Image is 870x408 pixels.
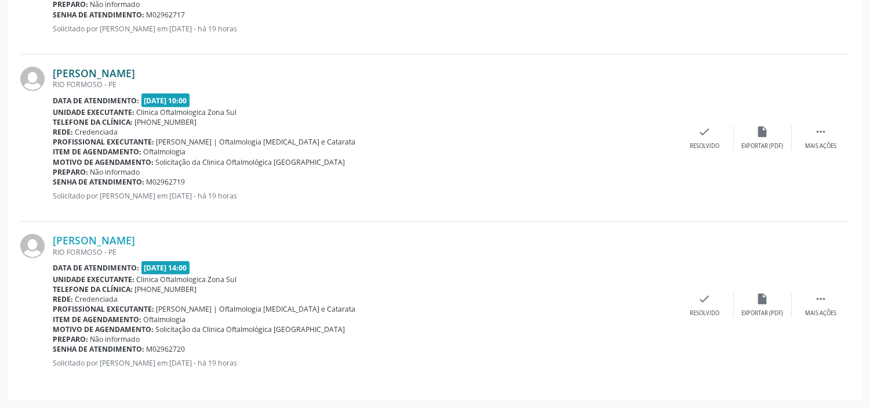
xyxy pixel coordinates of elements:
span: [PHONE_NUMBER] [135,117,197,127]
span: [PHONE_NUMBER] [135,284,197,294]
span: Solicitação da Clinica Oftalmológica [GEOGRAPHIC_DATA] [156,157,345,167]
i:  [814,293,827,305]
img: img [20,67,45,91]
b: Item de agendamento: [53,315,141,324]
div: Exportar (PDF) [742,142,784,150]
p: Solicitado por [PERSON_NAME] em [DATE] - há 19 horas [53,358,676,368]
b: Telefone da clínica: [53,284,133,294]
span: M02962720 [147,344,185,354]
b: Rede: [53,294,73,304]
div: Exportar (PDF) [742,309,784,317]
b: Preparo: [53,167,88,177]
span: Não informado [90,334,140,344]
span: Credenciada [75,127,118,137]
span: M02962717 [147,10,185,20]
div: Mais ações [805,142,836,150]
span: [DATE] 14:00 [141,261,190,275]
div: RIO FORMOSO - PE [53,247,676,257]
span: Oftalmologia [144,315,186,324]
i:  [814,125,827,138]
span: [PERSON_NAME] | Oftalmologia [MEDICAL_DATA] e Catarata [156,304,356,314]
b: Motivo de agendamento: [53,157,154,167]
b: Motivo de agendamento: [53,324,154,334]
span: Oftalmologia [144,147,186,157]
div: RIO FORMOSO - PE [53,80,676,89]
span: Credenciada [75,294,118,304]
p: Solicitado por [PERSON_NAME] em [DATE] - há 19 horas [53,191,676,201]
span: Não informado [90,167,140,177]
b: Data de atendimento: [53,263,139,273]
i: insert_drive_file [756,293,769,305]
b: Senha de atendimento: [53,10,144,20]
div: Mais ações [805,309,836,317]
a: [PERSON_NAME] [53,234,135,247]
b: Rede: [53,127,73,137]
span: Solicitação da Clinica Oftalmológica [GEOGRAPHIC_DATA] [156,324,345,334]
i: check [698,293,711,305]
p: Solicitado por [PERSON_NAME] em [DATE] - há 19 horas [53,24,676,34]
img: img [20,234,45,258]
b: Profissional executante: [53,137,154,147]
div: Resolvido [690,309,719,317]
a: [PERSON_NAME] [53,67,135,80]
b: Profissional executante: [53,304,154,314]
b: Unidade executante: [53,107,134,117]
b: Preparo: [53,334,88,344]
b: Senha de atendimento: [53,177,144,187]
b: Item de agendamento: [53,147,141,157]
div: Resolvido [690,142,719,150]
b: Unidade executante: [53,275,134,284]
b: Senha de atendimento: [53,344,144,354]
span: M02962719 [147,177,185,187]
i: insert_drive_file [756,125,769,138]
span: [PERSON_NAME] | Oftalmologia [MEDICAL_DATA] e Catarata [156,137,356,147]
b: Data de atendimento: [53,96,139,106]
b: Telefone da clínica: [53,117,133,127]
span: Clinica Oftalmologica Zona Sul [137,275,237,284]
span: [DATE] 10:00 [141,93,190,107]
span: Clinica Oftalmologica Zona Sul [137,107,237,117]
i: check [698,125,711,138]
